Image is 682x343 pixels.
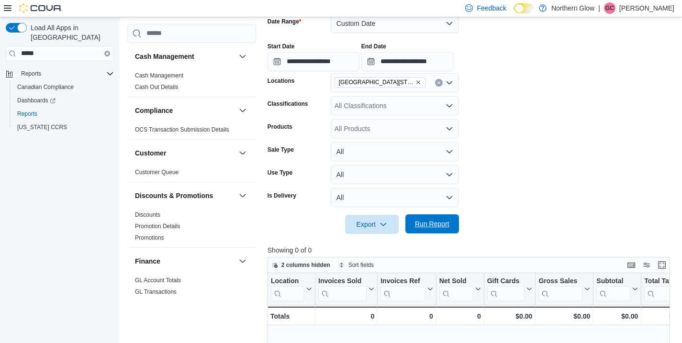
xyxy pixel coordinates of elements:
[318,277,367,286] div: Invoices Sold
[10,80,118,94] button: Canadian Compliance
[268,100,308,108] label: Classifications
[598,2,600,14] p: |
[127,70,256,97] div: Cash Management
[318,277,367,301] div: Invoices Sold
[345,215,399,234] button: Export
[127,124,256,139] div: Compliance
[13,122,114,133] span: Washington CCRS
[135,52,235,61] button: Cash Management
[270,310,312,322] div: Totals
[271,277,312,301] button: Location
[13,95,59,106] a: Dashboards
[268,259,334,271] button: 2 columns hidden
[596,277,630,286] div: Subtotal
[351,215,393,234] span: Export
[331,14,459,33] button: Custom Date
[596,310,638,322] div: $0.00
[135,211,160,218] a: Discounts
[135,256,235,266] button: Finance
[439,277,473,301] div: Net Sold
[237,190,248,201] button: Discounts & Promotions
[268,169,292,177] label: Use Type
[268,192,296,199] label: Is Delivery
[439,277,473,286] div: Net Sold
[596,277,638,301] button: Subtotal
[17,68,45,79] button: Reports
[135,148,235,158] button: Customer
[439,277,481,301] button: Net Sold
[135,72,183,79] a: Cash Management
[361,52,453,71] input: Press the down key to open a popover containing a calendar.
[644,277,678,301] div: Total Tax
[331,142,459,161] button: All
[135,223,180,230] a: Promotion Details
[135,288,177,295] a: GL Transactions
[104,51,110,56] button: Clear input
[13,122,71,133] a: [US_STATE] CCRS
[656,259,668,271] button: Enter fullscreen
[13,108,114,120] span: Reports
[237,105,248,116] button: Compliance
[27,23,114,42] span: Load All Apps in [GEOGRAPHIC_DATA]
[10,121,118,134] button: [US_STATE] CCRS
[339,77,414,87] span: [GEOGRAPHIC_DATA][STREET_ADDRESS]
[135,52,194,61] h3: Cash Management
[268,52,359,71] input: Press the down key to open a popover containing a calendar.
[331,165,459,184] button: All
[318,277,374,301] button: Invoices Sold
[13,81,114,93] span: Canadian Compliance
[135,256,160,266] h3: Finance
[237,255,248,267] button: Finance
[335,77,425,88] span: Northern Glow 701 Memorial Ave
[135,148,166,158] h3: Customer
[13,95,114,106] span: Dashboards
[17,83,74,91] span: Canadian Compliance
[268,146,294,154] label: Sale Type
[268,43,295,50] label: Start Date
[435,79,443,87] button: Clear input
[127,166,256,182] div: Customer
[17,68,114,79] span: Reports
[596,277,630,301] div: Subtotal
[626,259,637,271] button: Keyboard shortcuts
[514,3,534,13] input: Dark Mode
[237,51,248,62] button: Cash Management
[135,191,235,200] button: Discounts & Promotions
[415,79,421,85] button: Remove Northern Glow 701 Memorial Ave from selection in this group
[439,310,481,322] div: 0
[268,123,292,131] label: Products
[538,277,582,301] div: Gross Sales
[415,219,449,229] span: Run Report
[446,125,453,133] button: Open list of options
[644,277,678,286] div: Total Tax
[268,18,302,25] label: Date Range
[13,81,78,93] a: Canadian Compliance
[135,169,179,176] a: Customer Queue
[619,2,674,14] p: [PERSON_NAME]
[19,3,62,13] img: Cova
[538,277,582,286] div: Gross Sales
[13,108,41,120] a: Reports
[135,84,179,90] a: Cash Out Details
[135,191,213,200] h3: Discounts & Promotions
[477,3,506,13] span: Feedback
[487,277,525,286] div: Gift Cards
[380,277,425,286] div: Invoices Ref
[268,245,674,255] p: Showing 0 of 0
[380,310,433,322] div: 0
[10,107,118,121] button: Reports
[605,2,614,14] span: GC
[271,277,304,301] div: Location
[135,126,229,133] a: OCS Transaction Submission Details
[17,110,37,118] span: Reports
[281,261,330,269] span: 2 columns hidden
[127,209,256,247] div: Discounts & Promotions
[348,261,374,269] span: Sort fields
[551,2,594,14] p: Northern Glow
[487,277,525,301] div: Gift Card Sales
[604,2,615,14] div: Gayle Church
[641,259,652,271] button: Display options
[6,63,114,159] nav: Complex example
[17,97,56,104] span: Dashboards
[487,277,532,301] button: Gift Cards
